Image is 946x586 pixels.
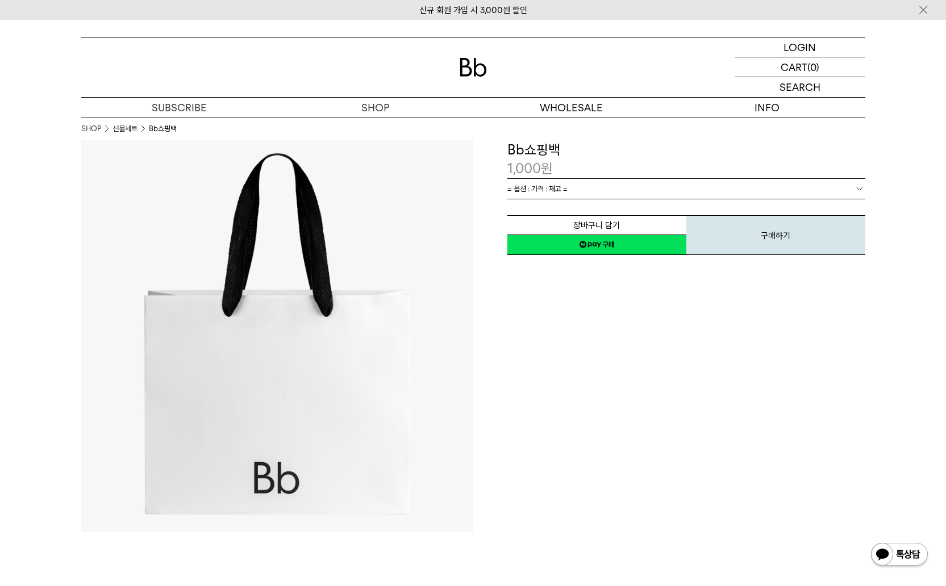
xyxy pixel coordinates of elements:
a: 선물세트 [112,123,137,135]
li: Bb쇼핑백 [149,123,177,135]
img: Bb쇼핑백 [81,140,473,532]
a: 신규 회원 가입 시 3,000원 할인 [419,5,527,15]
p: 1,000 [507,159,553,178]
button: 구매하기 [686,215,865,255]
span: = 옵션 : 가격 : 재고 = [507,179,568,199]
button: 장바구니 담기 [507,215,686,235]
img: 로고 [460,58,487,77]
p: SEARCH [780,77,820,97]
span: 원 [541,160,553,177]
p: LOGIN [784,37,816,57]
p: (0) [807,57,819,77]
p: WHOLESALE [473,98,669,118]
p: CART [781,57,807,77]
a: LOGIN [735,37,865,57]
a: SHOP [81,123,101,135]
a: SUBSCRIBE [81,98,277,118]
a: SHOP [277,98,473,118]
p: INFO [669,98,865,118]
a: CART (0) [735,57,865,77]
a: 새창 [507,235,686,255]
h3: Bb쇼핑백 [507,140,865,160]
img: 카카오톡 채널 1:1 채팅 버튼 [870,542,929,569]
